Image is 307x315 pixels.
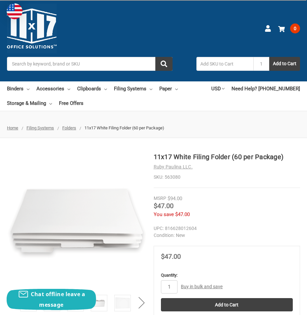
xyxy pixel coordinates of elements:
[26,125,54,130] a: Filing Systems
[154,202,174,210] span: $47.00
[154,164,193,169] a: Ruby Paulina LLC.
[278,20,300,37] a: 0
[154,232,175,239] dt: Condition:
[7,125,18,130] a: Home
[154,211,174,217] span: You save
[36,81,70,96] a: Accessories
[269,57,300,71] button: Add to Cart
[114,81,152,96] a: Filing Systems
[154,232,300,239] dd: New
[159,81,178,96] a: Paper
[59,96,83,111] a: Free Offers
[115,296,130,310] img: 11x17 White Filing Folder (60 per Package)
[211,81,225,96] a: USD
[7,4,57,53] img: 11x17.com
[175,211,190,217] span: $47.00
[154,152,300,162] h1: 11x17 White Filing Folder (60 per Package)
[7,3,23,19] img: duty and tax information for United States
[7,57,173,71] input: Search by keyword, brand or SKU
[154,225,300,232] dd: 816628012604
[161,252,181,260] span: $47.00
[7,81,29,96] a: Binders
[231,81,300,96] a: Need Help? [PHONE_NUMBER]
[62,125,76,130] a: Folders
[7,96,52,111] a: Storage & Mailing
[168,196,182,202] span: $94.00
[92,296,106,310] img: 11x17 White Filing Folder (60 per Package)
[7,289,96,310] button: Chat offline leave a message
[154,174,300,181] dd: 563080
[290,23,300,33] span: 0
[196,57,253,71] input: Add SKU to Cart
[7,152,147,292] img: 11x17 White Filing Folder (60 per Package)
[84,125,164,130] span: 11x17 White Filing Folder (60 per Package)
[154,195,166,202] div: MSRP
[135,292,148,313] button: Next
[154,174,163,181] dt: SKU:
[77,81,107,96] a: Clipboards
[154,225,164,232] dt: UPC:
[31,291,85,308] span: Chat offline leave a message
[5,292,19,313] button: Previous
